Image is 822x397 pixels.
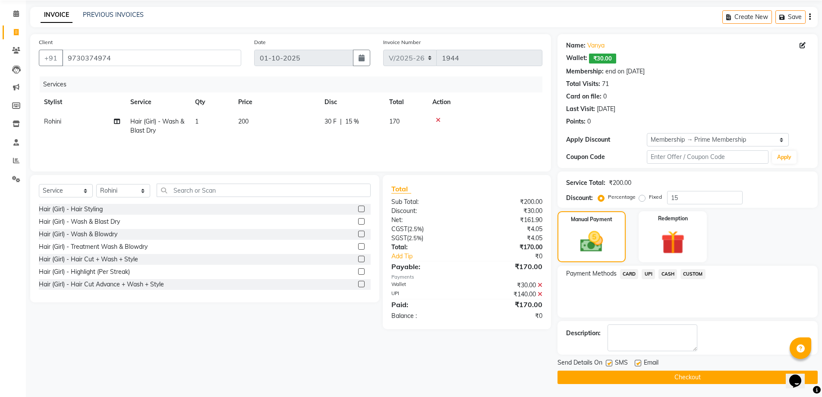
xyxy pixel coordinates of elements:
div: [DATE] [597,105,615,114]
div: Wallet: [566,54,587,64]
div: Points: [566,117,586,126]
span: CARD [620,269,639,279]
div: Payable: [385,261,467,272]
div: Discount: [566,194,593,203]
div: ₹161.90 [467,216,549,225]
div: ₹170.00 [467,261,549,272]
div: 71 [602,79,609,89]
th: Qty [190,92,233,112]
div: ₹0 [467,311,549,321]
span: 200 [238,118,249,125]
div: ₹170.00 [467,299,549,310]
img: _cash.svg [573,229,610,255]
div: Coupon Code [566,152,647,162]
div: Hair (Girl) - Wash & Blowdry [39,230,117,239]
span: ₹30.00 [589,54,616,64]
th: Action [427,92,542,112]
div: ₹200.00 [467,197,549,206]
div: Paid: [385,299,467,310]
input: Enter Offer / Coupon Code [647,150,768,164]
span: Payment Methods [566,269,617,278]
span: UPI [642,269,655,279]
th: Total [384,92,427,112]
span: 170 [389,118,400,125]
th: Disc [319,92,384,112]
div: Apply Discount [566,135,647,144]
span: CASH [658,269,677,279]
div: Payments [391,273,542,281]
input: Search or Scan [157,184,371,197]
span: Total [391,184,411,194]
span: SGST [391,234,407,242]
div: Hair (Girl) - Highlight (Per Streak) [39,267,130,276]
span: 1 [195,118,198,125]
div: Total: [385,243,467,252]
button: +91 [39,50,63,66]
a: PREVIOUS INVOICES [83,11,144,19]
span: 2.5% [409,235,422,241]
img: _gift.svg [654,228,692,257]
label: Date [254,38,266,46]
div: Membership: [566,67,604,76]
a: Add Tip [385,252,480,261]
label: Invoice Number [383,38,421,46]
span: 15 % [345,117,359,126]
div: ( ) [385,234,467,243]
span: SMS [615,358,628,369]
div: ₹30.00 [467,206,549,216]
div: ₹170.00 [467,243,549,252]
div: Wallet [385,281,467,290]
button: Save [775,10,806,24]
div: 0 [603,92,607,101]
span: 30 F [324,117,337,126]
div: Hair (Girl) - Hair Cut Advance + Wash + Style [39,280,164,289]
button: Create New [722,10,772,24]
label: Client [39,38,53,46]
a: Vanya [587,41,605,50]
div: Discount: [385,206,467,216]
div: ₹4.05 [467,225,549,234]
th: Service [125,92,190,112]
span: Hair (Girl) - Wash & Blast Dry [130,118,184,134]
div: Sub Total: [385,197,467,206]
div: UPI [385,290,467,299]
label: Fixed [649,193,662,201]
div: ₹140.00 [467,290,549,299]
div: Hair (Girl) - Hair Cut + Wash + Style [39,255,138,264]
div: Description: [566,329,601,338]
div: Last Visit: [566,105,595,114]
div: Name: [566,41,586,50]
th: Price [233,92,319,112]
div: end on [DATE] [605,67,645,76]
div: 0 [587,117,591,126]
div: Service Total: [566,178,605,187]
label: Manual Payment [571,216,612,223]
div: ₹200.00 [609,178,631,187]
div: Hair (Girl) - Treatment Wash & Blowdry [39,242,148,251]
span: Rohini [44,118,61,125]
th: Stylist [39,92,125,112]
button: Checkout [557,371,818,384]
span: CUSTOM [680,269,705,279]
div: ₹30.00 [467,281,549,290]
iframe: chat widget [786,362,813,388]
div: Services [40,76,549,92]
a: INVOICE [41,7,72,23]
label: Percentage [608,193,636,201]
button: Apply [772,151,797,164]
div: Hair (Girl) - Wash & Blast Dry [39,217,120,226]
span: CGST [391,225,407,233]
span: | [340,117,342,126]
div: Hair (Girl) - Hair Styling [39,205,103,214]
span: 2.5% [409,225,422,232]
div: ( ) [385,225,467,234]
span: Send Details On [557,358,602,369]
label: Redemption [658,215,688,222]
div: ₹4.05 [467,234,549,243]
input: Search by Name/Mobile/Email/Code [62,50,241,66]
div: Balance : [385,311,467,321]
div: Net: [385,216,467,225]
span: Email [644,358,658,369]
div: ₹0 [481,252,549,261]
div: Total Visits: [566,79,600,89]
